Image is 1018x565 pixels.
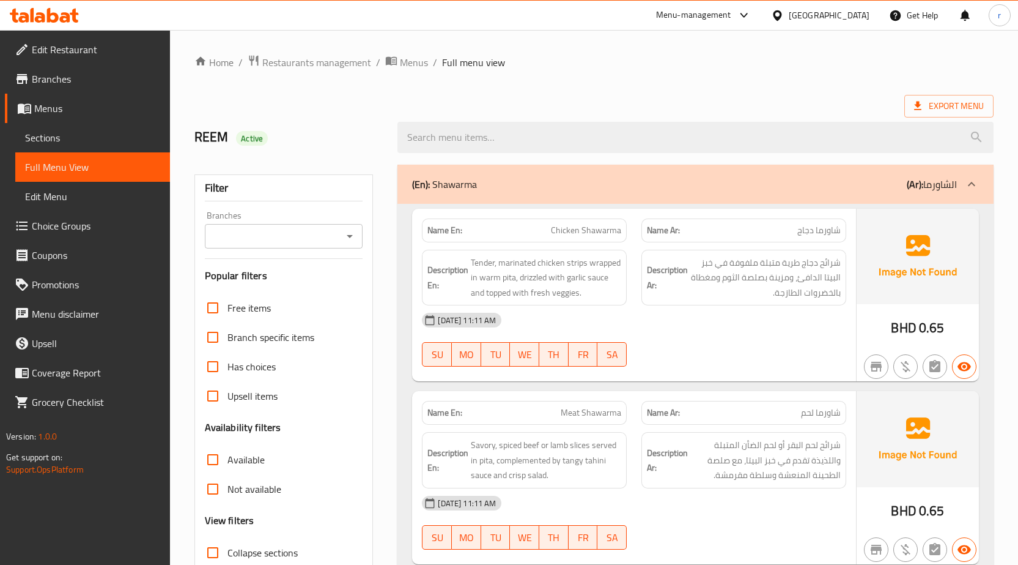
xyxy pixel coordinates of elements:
[457,346,476,364] span: MO
[510,525,539,550] button: WE
[569,342,598,367] button: FR
[486,529,506,547] span: TU
[923,354,947,379] button: Not has choices
[452,342,481,367] button: MO
[923,537,947,562] button: Not has choices
[227,359,276,374] span: Has choices
[647,263,688,293] strong: Description Ar:
[433,55,437,70] li: /
[6,428,36,444] span: Version:
[656,8,731,23] div: Menu-management
[907,177,957,192] p: الشاورما
[248,54,371,70] a: Restaurants management
[238,55,243,70] li: /
[647,446,688,476] strong: Description Ar:
[5,211,170,241] a: Choice Groups
[597,342,627,367] button: SA
[647,406,680,419] strong: Name Ar:
[32,219,160,233] span: Choice Groups
[515,529,534,547] span: WE
[433,315,501,326] span: [DATE] 11:11 AM
[5,270,170,299] a: Promotions
[433,498,501,509] span: [DATE] 11:11 AM
[422,525,452,550] button: SU
[471,255,621,301] span: Tender, marinated chicken strips wrapped in warm pita, drizzled with garlic sauce and topped with...
[32,248,160,263] span: Coupons
[15,152,170,182] a: Full Menu View
[227,452,265,467] span: Available
[400,55,428,70] span: Menus
[32,307,160,321] span: Menu disclaimer
[427,346,447,364] span: SU
[376,55,380,70] li: /
[998,9,1001,22] span: r
[38,428,57,444] span: 1.0.0
[481,525,511,550] button: TU
[32,277,160,292] span: Promotions
[205,175,363,201] div: Filter
[341,228,358,245] button: Open
[397,165,994,204] div: (En): Shawarma(Ar):الشاورما
[427,263,468,293] strong: Description En:
[952,354,976,379] button: Available
[227,330,314,345] span: Branch specific items
[486,346,506,364] span: TU
[205,514,254,528] h3: View filters
[801,406,841,419] span: شاورما لحم
[442,55,505,70] span: Full menu view
[914,99,984,114] span: Export Menu
[597,525,627,550] button: SA
[952,537,976,562] button: Available
[539,342,569,367] button: TH
[5,299,170,329] a: Menu disclaimer
[5,64,170,94] a: Branches
[236,131,268,146] div: Active
[690,255,841,301] span: شرائح دجاج طرية متبلة ملفوفة في خبز البيتا الدافئ، ومزينة بصلصة الثوم ومغطاة بالخضروات الطازجة.
[893,537,918,562] button: Purchased item
[427,224,462,237] strong: Name En:
[5,329,170,358] a: Upsell
[227,545,298,560] span: Collapse sections
[25,160,160,174] span: Full Menu View
[5,358,170,387] a: Coverage Report
[569,525,598,550] button: FR
[6,462,84,477] a: Support.OpsPlatform
[194,54,994,70] nav: breadcrumb
[422,342,452,367] button: SU
[561,406,621,419] span: Meat Shawarma
[412,177,477,192] p: Shawarma
[647,224,680,237] strong: Name Ar:
[919,499,945,523] span: 0.65
[397,122,994,153] input: search
[32,42,160,57] span: Edit Restaurant
[602,346,622,364] span: SA
[515,346,534,364] span: WE
[227,482,281,496] span: Not available
[864,354,888,379] button: Not branch specific item
[262,55,371,70] span: Restaurants management
[919,316,945,340] span: 0.65
[427,529,447,547] span: SU
[457,529,476,547] span: MO
[412,175,430,193] b: (En):
[5,241,170,270] a: Coupons
[15,182,170,211] a: Edit Menu
[25,130,160,145] span: Sections
[236,133,268,144] span: Active
[864,537,888,562] button: Not branch specific item
[551,224,621,237] span: Chicken Shawarma
[907,175,923,193] b: (Ar):
[544,346,564,364] span: TH
[471,438,621,483] span: Savory, spiced beef or lamb slices served in pita, complemented by tangy tahini sauce and crisp s...
[205,421,281,435] h3: Availability filters
[857,391,979,487] img: Ae5nvW7+0k+MAAAAAElFTkSuQmCC
[574,346,593,364] span: FR
[385,54,428,70] a: Menus
[891,316,916,340] span: BHD
[205,269,363,283] h3: Popular filters
[5,387,170,417] a: Grocery Checklist
[25,189,160,204] span: Edit Menu
[32,395,160,410] span: Grocery Checklist
[32,365,160,380] span: Coverage Report
[857,209,979,304] img: Ae5nvW7+0k+MAAAAAElFTkSuQmCC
